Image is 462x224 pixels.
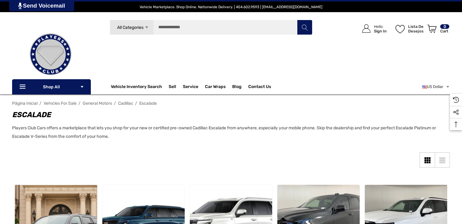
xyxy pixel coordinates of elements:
p: Lista de desejos [408,24,424,33]
p: 0 [440,24,449,29]
a: Vehicle Inventory Search [111,84,162,91]
span: Vehicle Marketplace. Shop Online. Nationwide Delivery. | 404.602.9593 | [EMAIL_ADDRESS][DOMAIN_NAME] [140,5,322,9]
svg: Recently Viewed [453,97,459,103]
button: Pesquisar [297,20,312,35]
p: Players Club Cars offers a marketplace that lets you shop for your new or certified pre-owned Cad... [12,124,444,141]
span: Car Wraps [205,84,226,91]
svg: Review Your Cart [427,25,437,33]
svg: Icon Arrow Down [144,25,149,30]
p: Sign In [374,29,387,33]
p: Hello [374,24,387,29]
a: General Motors [83,101,112,106]
a: Cadillac [118,101,133,106]
a: List View [435,152,450,168]
a: Lista de desejos Lista de desejos [393,18,425,39]
a: Blog [232,84,242,91]
svg: Lista de desejos [395,25,405,33]
a: Sell [169,81,183,93]
a: All Categories Icon Arrow Down Icon Arrow Up [110,20,153,35]
a: Escalade [139,101,157,106]
p: Shop All [12,79,91,94]
a: Página inicial [12,101,38,106]
svg: Icon Line [19,83,28,90]
a: Car Wraps [205,81,232,93]
h1: Escalade [12,109,444,120]
svg: Icon User Account [362,24,371,33]
p: Cart [440,29,449,33]
span: Sell [169,84,176,91]
span: All Categories [117,25,144,30]
img: Players Club | Cars For Sale [20,24,81,85]
svg: Top [450,121,462,127]
svg: Icon Arrow Down [80,85,84,89]
a: Service [183,84,198,91]
a: Contact Us [248,84,271,91]
a: Selecione a moeda: USD [422,81,450,93]
a: Entrar [355,18,390,39]
svg: Social Media [453,109,459,115]
a: Grid View [420,152,435,168]
nav: Breadcrumb [12,98,450,109]
a: Vehicles For Sale [44,101,77,106]
img: PjwhLS0gR2VuZXJhdG9yOiBHcmF2aXQuaW8gLS0+PHN2ZyB4bWxucz0iaHR0cDovL3d3dy53My5vcmcvMjAwMC9zdmciIHhtb... [18,2,22,9]
a: Carrinho com 0 itens [425,18,450,42]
